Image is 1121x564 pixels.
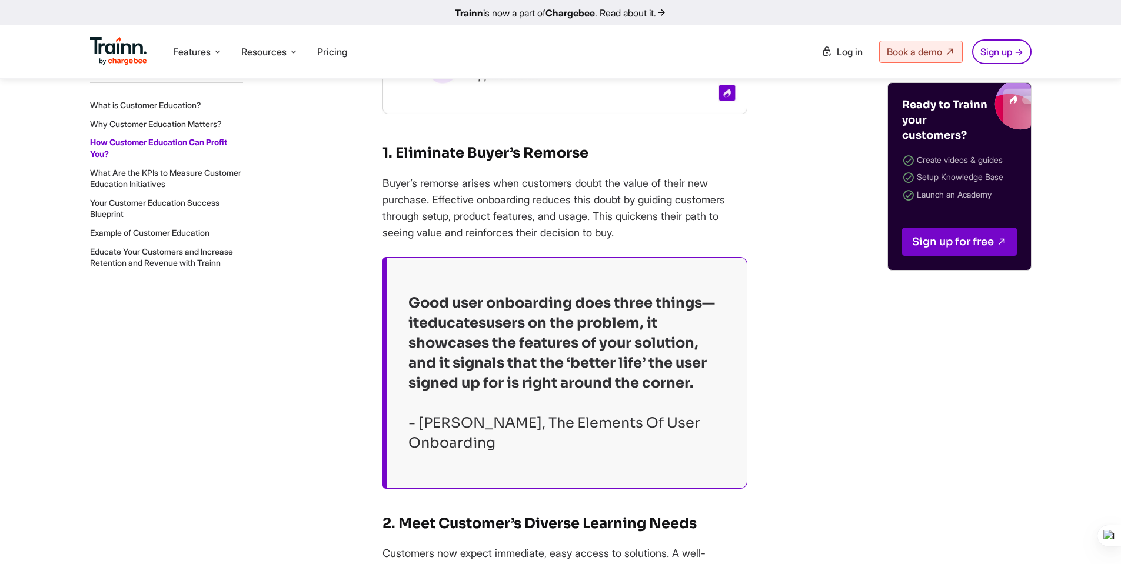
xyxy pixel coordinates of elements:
strong: 1. Eliminate Buyer’s Remorse [382,144,588,162]
span: Book a demo [887,46,942,58]
span: Features [173,45,211,58]
a: Your Customer Education Success Blueprint [90,198,219,219]
li: Launch an Academy [902,187,1017,204]
img: Trainn blogs [912,83,1031,130]
span: Log in [837,46,863,58]
img: Trainn Logo [90,37,148,65]
a: Educate Your Customers and Increase Retention and Revenue with Trainn [90,246,233,268]
a: How Customer Education Can Profit You? [90,137,227,159]
a: Example of Customer Education [90,228,209,238]
p: Buyer’s remorse arises when customers doubt the value of their new purchase. Effective onboarding... [382,175,747,241]
a: What Are the KPIs to Measure Customer Education Initiatives [90,167,241,189]
em: Good user onboarding does three things—it users on the problem, it showcases the features of your... [408,294,715,392]
a: Book a demo [879,41,963,63]
b: Trainn [455,7,483,19]
a: Sign up for free [902,228,1017,256]
strong: educates [419,314,486,332]
a: Log in [814,41,870,62]
a: Pricing [317,46,347,58]
b: Chargebee [545,7,595,19]
a: Why Customer Education Matters? [90,119,222,129]
em: - [PERSON_NAME], The Elements Of User Onboarding [408,414,700,452]
a: What is Customer Education? [90,100,201,110]
a: Sign up → [972,39,1032,64]
h4: Ready to Trainn your customers? [902,97,990,143]
li: Create videos & guides [902,152,1017,169]
li: Setup Knowledge Base [902,169,1017,186]
strong: 2. Meet Customer’s Diverse Learning Needs [382,515,697,532]
iframe: Chat Widget [1062,508,1121,564]
span: Resources [241,45,287,58]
